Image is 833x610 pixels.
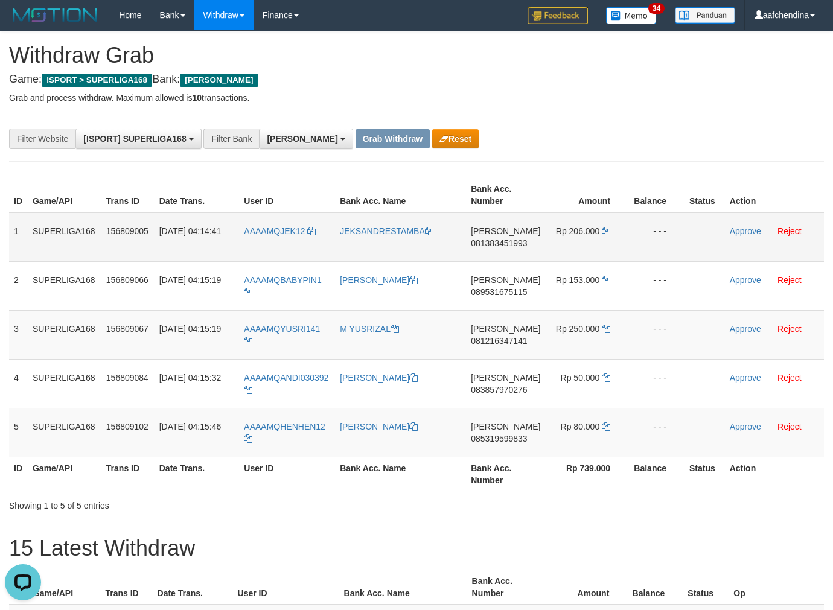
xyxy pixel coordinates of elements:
[9,495,338,512] div: Showing 1 to 5 of 5 entries
[471,238,527,248] span: Copy 081383451993 to clipboard
[606,7,657,24] img: Button%20Memo.svg
[9,212,28,262] td: 1
[75,129,201,149] button: [ISPORT] SUPERLIGA168
[777,275,802,285] a: Reject
[28,178,101,212] th: Game/API
[466,457,545,491] th: Bank Acc. Number
[244,275,321,285] span: AAAAMQBABYPIN1
[244,422,325,443] a: AAAAMQHENHEN12
[339,570,467,605] th: Bank Acc. Name
[239,178,335,212] th: User ID
[180,74,258,87] span: [PERSON_NAME]
[101,178,155,212] th: Trans ID
[602,373,610,383] a: Copy 50000 to clipboard
[561,422,600,431] span: Rp 80.000
[9,6,101,24] img: MOTION_logo.png
[730,226,761,236] a: Approve
[244,422,325,431] span: AAAAMQHENHEN12
[685,457,725,491] th: Status
[192,93,202,103] strong: 10
[471,373,540,383] span: [PERSON_NAME]
[106,275,148,285] span: 156809066
[28,359,101,408] td: SUPERLIGA168
[545,457,628,491] th: Rp 739.000
[545,178,628,212] th: Amount
[28,570,101,605] th: Game/API
[159,324,221,334] span: [DATE] 04:15:19
[100,570,152,605] th: Trans ID
[259,129,353,149] button: [PERSON_NAME]
[471,336,527,346] span: Copy 081216347141 to clipboard
[471,324,540,334] span: [PERSON_NAME]
[466,178,545,212] th: Bank Acc. Number
[9,536,824,561] h1: 15 Latest Withdraw
[159,422,221,431] span: [DATE] 04:15:46
[155,457,240,491] th: Date Trans.
[106,226,148,236] span: 156809005
[471,385,527,395] span: Copy 083857970276 to clipboard
[628,457,685,491] th: Balance
[101,457,155,491] th: Trans ID
[244,373,328,383] span: AAAAMQANDI030392
[106,422,148,431] span: 156809102
[730,275,761,285] a: Approve
[233,570,339,605] th: User ID
[244,373,328,395] a: AAAAMQANDI030392
[9,310,28,359] td: 3
[729,570,824,605] th: Op
[9,408,28,457] td: 5
[159,275,221,285] span: [DATE] 04:15:19
[9,74,824,86] h4: Game: Bank:
[9,129,75,149] div: Filter Website
[546,570,628,605] th: Amount
[335,457,466,491] th: Bank Acc. Name
[83,134,186,144] span: [ISPORT] SUPERLIGA168
[602,226,610,236] a: Copy 206000 to clipboard
[432,129,479,148] button: Reset
[628,310,685,359] td: - - -
[239,457,335,491] th: User ID
[244,324,320,346] a: AAAAMQYUSRI141
[335,178,466,212] th: Bank Acc. Name
[155,178,240,212] th: Date Trans.
[244,275,321,297] a: AAAAMQBABYPIN1
[730,373,761,383] a: Approve
[28,457,101,491] th: Game/API
[467,570,546,605] th: Bank Acc. Number
[777,324,802,334] a: Reject
[471,226,540,236] span: [PERSON_NAME]
[777,226,802,236] a: Reject
[683,570,729,605] th: Status
[471,434,527,443] span: Copy 085319599833 to clipboard
[9,359,28,408] td: 4
[602,275,610,285] a: Copy 153000 to clipboard
[159,226,221,236] span: [DATE] 04:14:41
[28,261,101,310] td: SUPERLIGA168
[628,359,685,408] td: - - -
[340,226,433,236] a: JEKSANDRESTAMBA
[244,226,316,236] a: AAAAMQJEK12
[471,287,527,297] span: Copy 089531675115 to clipboard
[777,422,802,431] a: Reject
[28,408,101,457] td: SUPERLIGA168
[777,373,802,383] a: Reject
[9,43,824,68] h1: Withdraw Grab
[340,275,418,285] a: [PERSON_NAME]
[42,74,152,87] span: ISPORT > SUPERLIGA168
[730,422,761,431] a: Approve
[471,422,540,431] span: [PERSON_NAME]
[725,178,824,212] th: Action
[153,570,233,605] th: Date Trans.
[556,275,599,285] span: Rp 153.000
[203,129,259,149] div: Filter Bank
[685,178,725,212] th: Status
[9,261,28,310] td: 2
[725,457,824,491] th: Action
[356,129,430,148] button: Grab Withdraw
[244,324,320,334] span: AAAAMQYUSRI141
[340,422,418,431] a: [PERSON_NAME]
[28,212,101,262] td: SUPERLIGA168
[602,422,610,431] a: Copy 80000 to clipboard
[267,134,337,144] span: [PERSON_NAME]
[628,261,685,310] td: - - -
